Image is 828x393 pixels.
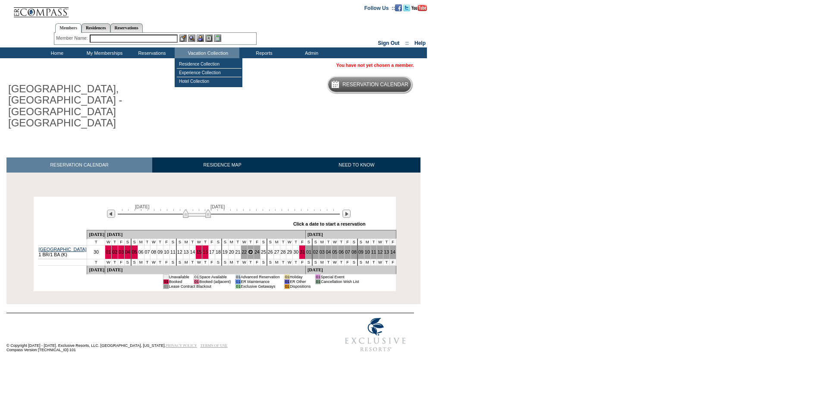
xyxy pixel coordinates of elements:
a: 14 [390,249,395,255]
td: Exclusive Getaways [241,284,280,289]
img: Reservations [205,35,213,42]
a: 27 [274,249,279,255]
a: 21 [235,249,241,255]
td: T [280,259,286,265]
td: T [144,239,151,245]
td: W [377,239,383,245]
a: 31 [300,249,305,255]
div: Member Name: [56,35,89,42]
td: T [112,239,118,245]
td: F [163,239,170,245]
td: Reservations [127,47,175,58]
a: 07 [345,249,350,255]
a: 25 [261,249,266,255]
a: 11 [371,249,376,255]
div: Click a date to start a reservation [293,221,366,226]
td: F [118,259,125,265]
td: T [338,259,345,265]
td: Booked [169,279,189,284]
img: Subscribe to our YouTube Channel [411,5,427,11]
td: Experience Collection [177,69,241,77]
a: RESIDENCE MAP [152,157,293,173]
td: T [293,239,299,245]
td: W [241,259,248,265]
a: 05 [132,249,137,255]
td: Reports [239,47,287,58]
a: 02 [112,249,117,255]
td: 01 [163,274,169,279]
td: Admin [287,47,334,58]
td: W [332,239,338,245]
td: T [202,259,209,265]
a: TERMS OF USE [201,343,228,348]
td: F [299,259,306,265]
td: T [293,259,299,265]
a: 04 [326,249,331,255]
td: T [87,259,105,265]
a: 06 [138,249,144,255]
td: © Copyright [DATE] - [DATE]. Exclusive Resorts, LLC. [GEOGRAPHIC_DATA], [US_STATE]. Compass Versi... [6,314,308,356]
td: W [151,239,157,245]
a: [GEOGRAPHIC_DATA] [39,247,87,252]
a: 24 [254,249,260,255]
td: Hotel Collection [177,77,241,85]
a: 14 [190,249,195,255]
img: Become our fan on Facebook [395,4,402,11]
td: T [235,259,241,265]
td: W [286,259,293,265]
td: F [254,259,260,265]
td: W [196,239,202,245]
a: 08 [351,249,357,255]
td: 01 [163,284,169,289]
td: T [87,239,105,245]
td: W [332,259,338,265]
a: 12 [377,249,383,255]
td: M [319,239,325,245]
a: RESERVATION CALENDAR [6,157,152,173]
td: T [248,239,254,245]
td: S [124,259,131,265]
td: M [138,259,144,265]
a: Help [414,40,426,46]
td: W [151,259,157,265]
td: [DATE] [105,265,306,274]
td: S [260,239,267,245]
td: S [131,259,138,265]
td: [DATE] [105,230,306,239]
td: F [163,259,170,265]
td: 01 [284,279,289,284]
a: 01 [106,249,111,255]
td: S [351,259,358,265]
a: 13 [384,249,389,255]
a: 02 [313,249,318,255]
a: 30 [293,249,298,255]
td: S [260,259,267,265]
td: 01 [235,274,241,279]
td: S [215,259,221,265]
td: T [202,239,209,245]
img: Impersonate [197,35,204,42]
a: 17 [209,249,214,255]
a: 19 [223,249,228,255]
td: W [241,239,248,245]
h1: [GEOGRAPHIC_DATA], [GEOGRAPHIC_DATA] - [GEOGRAPHIC_DATA] [GEOGRAPHIC_DATA] [6,82,200,131]
td: 1 BR/1 BA (K) [38,245,87,259]
td: ER Other [290,279,311,284]
td: Residence Collection [177,60,241,69]
td: [DATE] [306,265,396,274]
td: S [176,239,183,245]
td: M [273,259,280,265]
td: S [312,259,319,265]
td: S [312,239,319,245]
td: M [138,239,144,245]
a: NEED TO KNOW [292,157,420,173]
td: T [370,239,377,245]
td: Dispositions [290,284,311,289]
td: T [157,239,163,245]
td: 01 [194,274,199,279]
a: 20 [229,249,234,255]
td: T [325,239,332,245]
td: M [228,239,235,245]
td: My Memberships [80,47,127,58]
a: Sign Out [378,40,399,46]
